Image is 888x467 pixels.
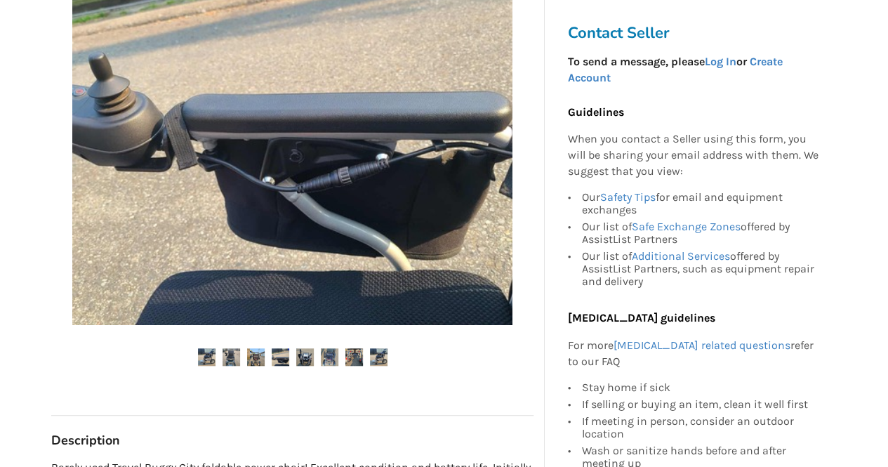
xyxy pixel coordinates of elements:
a: Safety Tips [599,190,655,204]
img: travel buggy city foldable power chair-wheelchair-mobility-vancouver-assistlist-listing [198,348,216,366]
a: Safe Exchange Zones [631,220,740,233]
img: travel buggy city foldable power chair-wheelchair-mobility-vancouver-assistlist-listing [296,348,314,366]
h3: Contact Seller [567,23,826,43]
div: If selling or buying an item, clean it well first [581,396,819,413]
a: Additional Services [631,249,729,263]
a: [MEDICAL_DATA] related questions [613,338,790,352]
a: Log In [704,55,736,68]
div: Our list of offered by AssistList Partners [581,218,819,248]
img: travel buggy city foldable power chair-wheelchair-mobility-vancouver-assistlist-listing [345,348,363,366]
strong: To send a message, please or [567,55,782,84]
div: If meeting in person, consider an outdoor location [581,413,819,442]
div: Stay home if sick [581,381,819,396]
img: travel buggy city foldable power chair-wheelchair-mobility-vancouver-assistlist-listing [272,348,289,366]
b: [MEDICAL_DATA] guidelines [567,311,715,324]
div: Our for email and equipment exchanges [581,191,819,218]
img: travel buggy city foldable power chair-wheelchair-mobility-vancouver-assistlist-listing [247,348,265,366]
img: travel buggy city foldable power chair-wheelchair-mobility-vancouver-assistlist-listing [370,348,387,366]
div: Our list of offered by AssistList Partners, such as equipment repair and delivery [581,248,819,288]
img: travel buggy city foldable power chair-wheelchair-mobility-vancouver-assistlist-listing [223,348,240,366]
h3: Description [51,433,534,449]
b: Guidelines [567,105,623,119]
p: For more refer to our FAQ [567,338,819,370]
p: When you contact a Seller using this form, you will be sharing your email address with them. We s... [567,132,819,180]
img: travel buggy city foldable power chair-wheelchair-mobility-vancouver-assistlist-listing [321,348,338,366]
